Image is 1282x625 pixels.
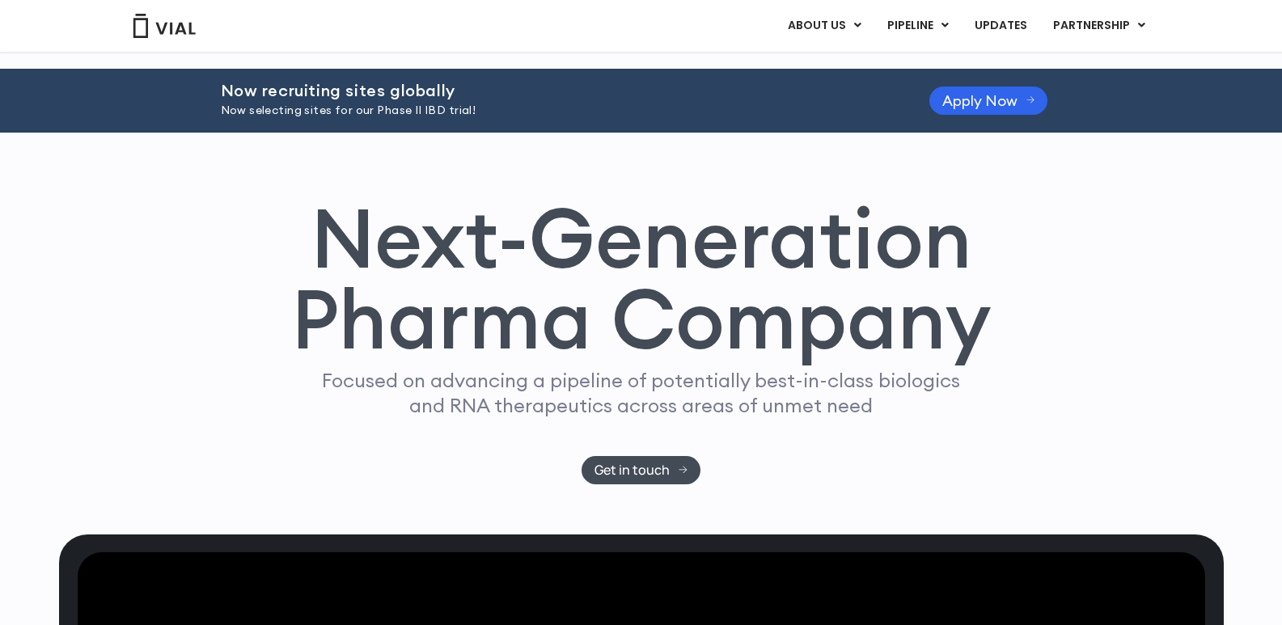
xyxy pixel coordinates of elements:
span: Get in touch [594,464,670,476]
a: ABOUT USMenu Toggle [775,12,874,40]
span: Apply Now [942,95,1018,107]
img: Vial Logo [132,14,197,38]
a: Get in touch [582,456,700,484]
a: PARTNERSHIPMenu Toggle [1040,12,1158,40]
p: Focused on advancing a pipeline of potentially best-in-class biologics and RNA therapeutics acros... [315,368,967,418]
h1: Next-Generation Pharma Company [291,197,992,361]
h2: Now recruiting sites globally [221,82,889,99]
a: PIPELINEMenu Toggle [874,12,961,40]
p: Now selecting sites for our Phase II IBD trial! [221,102,889,120]
a: Apply Now [929,87,1048,115]
a: UPDATES [962,12,1039,40]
